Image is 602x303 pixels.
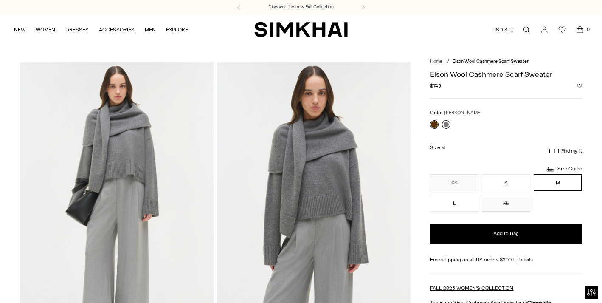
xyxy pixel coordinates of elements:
[268,4,334,11] a: Discover the new Fall Collection
[430,224,582,244] button: Add to Bag
[14,20,25,39] a: NEW
[430,82,441,90] span: $745
[453,59,529,64] span: Elson Wool Cashmere Scarf Sweater
[534,174,582,191] button: M
[577,83,582,88] button: Add to Wishlist
[554,21,571,38] a: Wishlist
[517,256,533,263] a: Details
[546,164,582,174] a: Size Guide
[584,25,592,33] span: 0
[254,21,348,38] a: SIMKHAI
[444,110,482,116] span: [PERSON_NAME]
[430,256,582,263] div: Free shipping on all US orders $200+
[430,285,513,291] a: FALL 2025 WOMEN'S COLLECTION
[65,20,89,39] a: DRESSES
[145,20,156,39] a: MEN
[518,21,535,38] a: Open search modal
[571,21,588,38] a: Open cart modal
[482,195,530,212] button: XL
[99,20,135,39] a: ACCESSORIES
[441,145,445,150] span: M
[430,109,482,117] label: Color:
[36,20,55,39] a: WOMEN
[430,195,478,212] button: L
[430,174,478,191] button: XS
[430,59,442,64] a: Home
[166,20,188,39] a: EXPLORE
[492,20,515,39] button: USD $
[482,174,530,191] button: S
[493,230,519,237] span: Add to Bag
[447,58,449,65] div: /
[536,21,553,38] a: Go to the account page
[430,71,582,78] h1: Elson Wool Cashmere Scarf Sweater
[430,58,582,65] nav: breadcrumbs
[430,144,445,152] label: Size:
